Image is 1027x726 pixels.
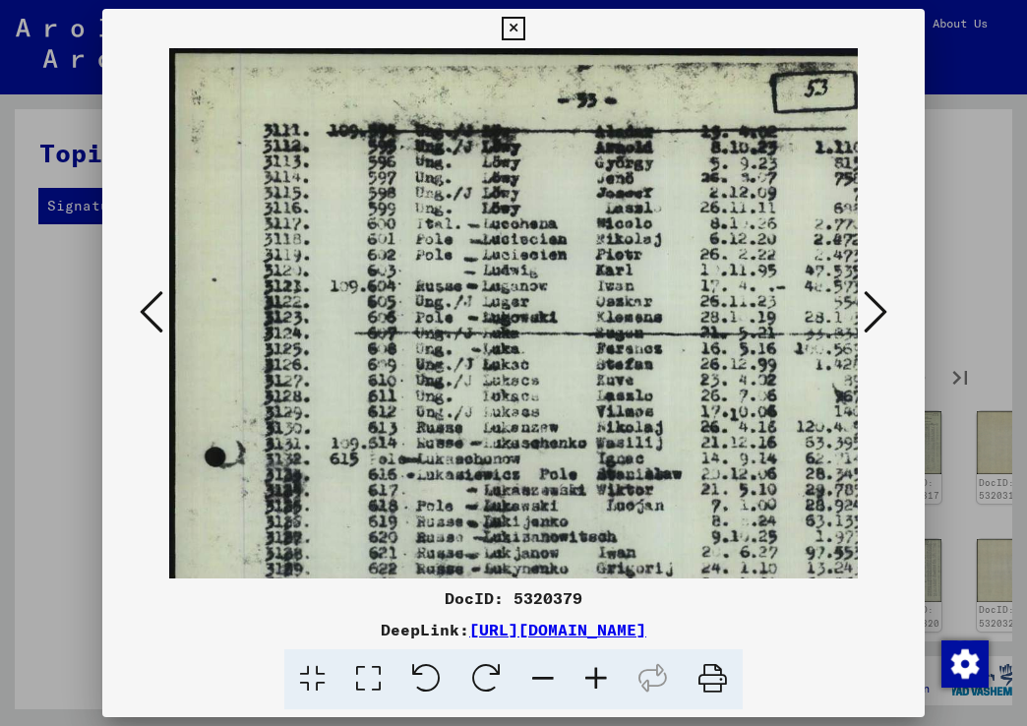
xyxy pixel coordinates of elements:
div: DeepLink: [102,618,924,641]
div: Change consent [940,639,988,687]
a: [URL][DOMAIN_NAME] [469,620,646,639]
div: DocID: 5320379 [102,586,924,610]
img: Change consent [941,640,989,688]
